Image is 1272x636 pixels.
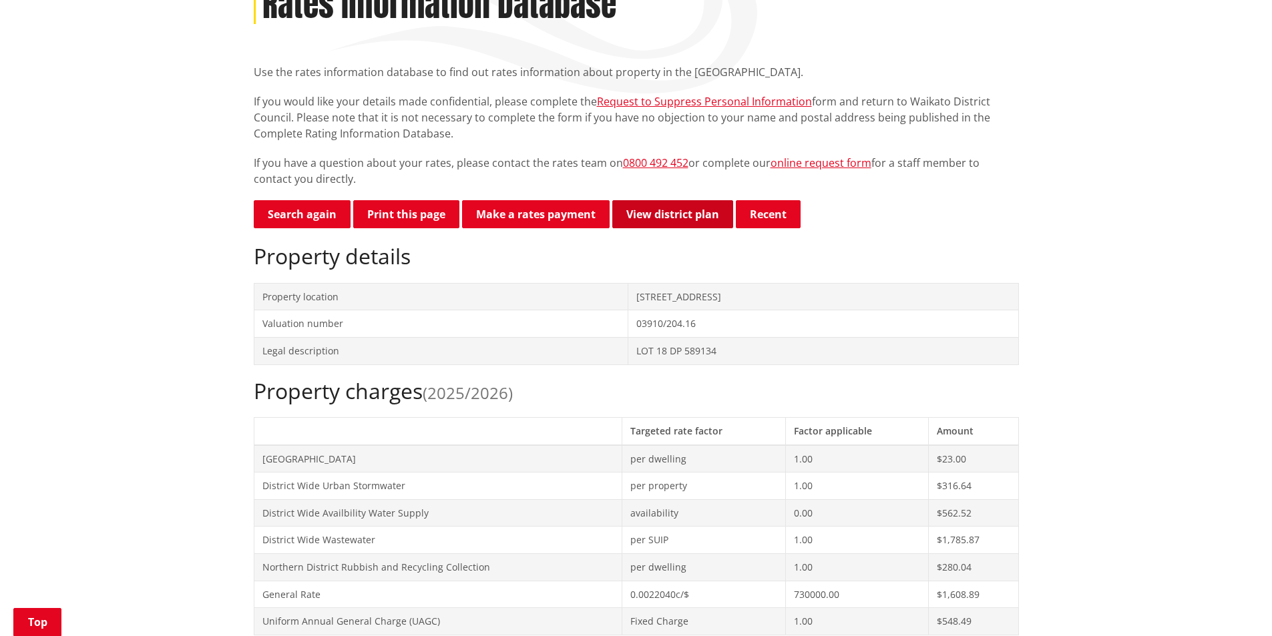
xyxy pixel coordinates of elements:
[929,417,1018,444] th: Amount
[929,553,1018,581] td: $280.04
[13,608,61,636] a: Top
[622,553,786,581] td: per dwelling
[622,417,786,444] th: Targeted rate factor
[628,310,1018,338] td: 03910/204.16
[462,200,610,228] a: Make a rates payment
[254,244,1019,269] h2: Property details
[786,581,929,608] td: 730000.00
[254,581,622,608] td: General Rate
[423,382,513,404] span: (2025/2026)
[622,499,786,527] td: availability
[622,581,786,608] td: 0.0022040c/$
[929,499,1018,527] td: $562.52
[254,93,1019,141] p: If you would like your details made confidential, please complete the form and return to Waikato ...
[254,553,622,581] td: Northern District Rubbish and Recycling Collection
[254,155,1019,187] p: If you have a question about your rates, please contact the rates team on or complete our for a s...
[1211,580,1259,628] iframe: Messenger Launcher
[628,337,1018,364] td: LOT 18 DP 589134
[622,608,786,635] td: Fixed Charge
[254,283,628,310] td: Property location
[786,472,929,500] td: 1.00
[597,94,812,109] a: Request to Suppress Personal Information
[254,378,1019,404] h2: Property charges
[254,64,1019,80] p: Use the rates information database to find out rates information about property in the [GEOGRAPHI...
[736,200,801,228] button: Recent
[929,445,1018,472] td: $23.00
[623,155,688,170] a: 0800 492 452
[786,445,929,472] td: 1.00
[254,337,628,364] td: Legal description
[786,527,929,554] td: 1.00
[786,553,929,581] td: 1.00
[771,155,871,170] a: online request form
[628,283,1018,310] td: [STREET_ADDRESS]
[786,417,929,444] th: Factor applicable
[786,499,929,527] td: 0.00
[254,499,622,527] td: District Wide Availbility Water Supply
[254,445,622,472] td: [GEOGRAPHIC_DATA]
[929,608,1018,635] td: $548.49
[254,527,622,554] td: District Wide Wastewater
[353,200,459,228] button: Print this page
[622,527,786,554] td: per SUIP
[622,472,786,500] td: per property
[929,581,1018,608] td: $1,608.89
[254,200,351,228] a: Search again
[254,472,622,500] td: District Wide Urban Stormwater
[612,200,733,228] a: View district plan
[929,527,1018,554] td: $1,785.87
[786,608,929,635] td: 1.00
[622,445,786,472] td: per dwelling
[929,472,1018,500] td: $316.64
[254,608,622,635] td: Uniform Annual General Charge (UAGC)
[254,310,628,338] td: Valuation number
